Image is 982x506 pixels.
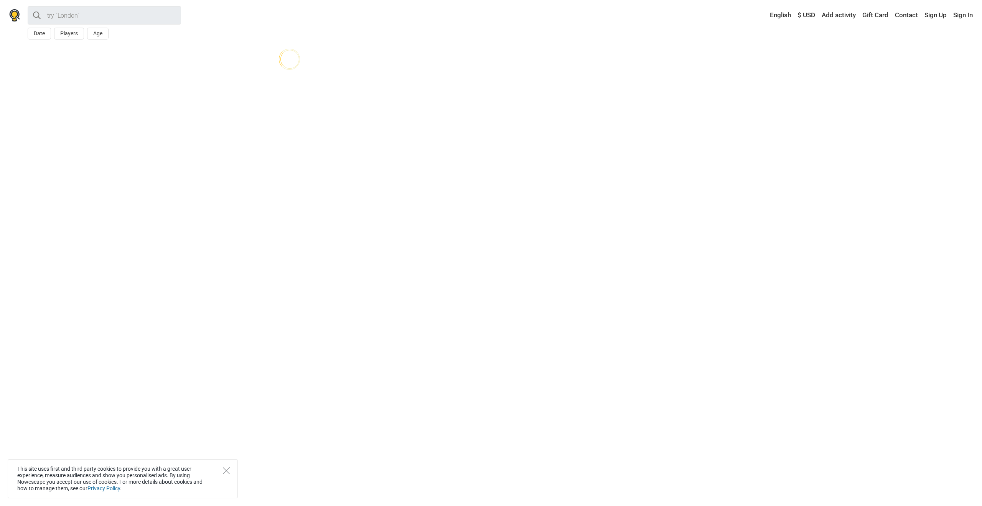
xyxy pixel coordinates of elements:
[796,8,817,22] a: $ USD
[54,28,84,40] button: Players
[820,8,858,22] a: Add activity
[9,9,20,21] img: Nowescape logo
[223,467,230,474] button: Close
[28,28,51,40] button: Date
[951,8,973,22] a: Sign In
[893,8,920,22] a: Contact
[87,485,120,491] a: Privacy Policy
[8,459,238,498] div: This site uses first and third party cookies to provide you with a great user experience, measure...
[860,8,890,22] a: Gift Card
[765,13,770,18] img: English
[763,8,793,22] a: English
[28,6,181,25] input: try “London”
[923,8,949,22] a: Sign Up
[87,28,109,40] button: Age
